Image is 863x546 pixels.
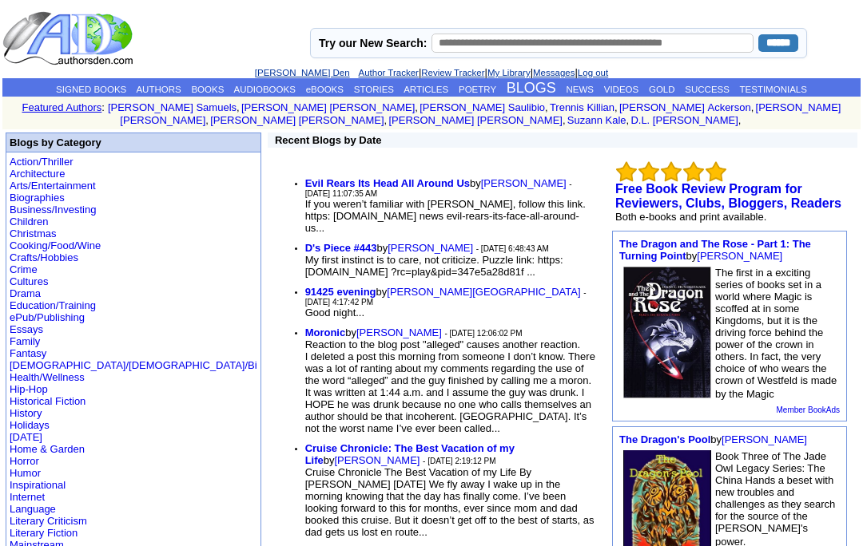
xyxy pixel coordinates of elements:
a: 91425 evening [305,286,376,298]
font: i [548,104,550,113]
a: Drama [10,287,41,299]
img: bigemptystars.png [638,161,659,182]
a: Language [10,503,56,515]
font: The first in a exciting series of books set in a world where Magic is scoffed at in some Kingdoms... [715,267,837,400]
a: [PERSON_NAME] [PERSON_NAME] [210,114,384,126]
font: by [619,433,807,445]
a: Hip-Hop [10,383,48,395]
a: Internet [10,491,45,503]
font: by Reaction to the blog post "alleged" causes another reaction. I deleted a post this morning fro... [305,326,595,434]
img: bigemptystars.png [683,161,704,182]
a: [PERSON_NAME] [PERSON_NAME] [120,101,841,126]
a: [PERSON_NAME] [388,242,473,254]
a: Fantasy [10,347,46,359]
a: Evil Rears Its Head All Around Us [305,177,470,189]
iframe: fb:like Facebook Social Plugin [273,153,553,169]
a: Arts/Entertainment [10,180,96,192]
img: bigemptystars.png [616,161,637,182]
a: Inspirational [10,479,66,491]
a: D's Piece #443 [305,242,377,254]
a: D.L. [PERSON_NAME] [630,114,738,126]
a: Literary Criticism [10,515,87,527]
font: i [566,117,567,125]
a: The Dragon and The Rose - Part 1: The Turning Point [619,238,811,262]
a: Free Book Review Program for Reviewers, Clubs, Bloggers, Readers [615,182,841,210]
b: Recent Blogs by Date [275,134,382,146]
font: i [418,104,420,113]
a: SIGNED BOOKS [56,85,126,94]
a: [PERSON_NAME][GEOGRAPHIC_DATA] [387,286,580,298]
a: Cultures [10,275,48,287]
font: i [741,117,742,125]
a: [PERSON_NAME] Samuels [108,101,237,113]
font: i [754,104,755,113]
a: eBOOKS [306,85,344,94]
a: Architecture [10,168,65,180]
a: BOOKS [191,85,224,94]
a: Holidays [10,419,50,431]
a: [PERSON_NAME] [PERSON_NAME] [241,101,415,113]
font: | | | | [255,66,608,78]
img: 1877.jpg [623,267,711,398]
font: by [619,238,811,262]
font: - [DATE] 11:07:35 AM [305,180,572,198]
a: [PERSON_NAME] [722,433,807,445]
font: i [629,117,630,125]
a: Suzann Kale [567,114,626,126]
a: GOLD [649,85,675,94]
a: STORIES [354,85,394,94]
font: , , , , , , , , , , [108,101,841,126]
a: The Dragon's Pool [619,433,710,445]
a: Christmas [10,227,57,239]
font: - [DATE] 2:19:12 PM [423,457,496,465]
a: Literary Fiction [10,527,78,539]
a: [PERSON_NAME] [335,454,420,466]
font: - [DATE] 12:06:02 PM [444,329,522,338]
a: My Library [487,68,531,77]
a: Featured Authors [22,101,102,113]
font: : [101,101,105,113]
a: Author Tracker [359,68,419,77]
a: History [10,407,42,419]
font: i [209,117,210,125]
font: by Cruise Chronicle The Best Vacation of my Life By [PERSON_NAME] [DATE] We fly away I wake up in... [305,442,595,538]
a: [PERSON_NAME] Ackerson [619,101,751,113]
a: BLOGS [507,80,556,96]
a: TESTIMONIALS [740,85,807,94]
a: Essays [10,323,43,335]
a: ARTICLES [404,85,448,94]
a: Action/Thriller [10,156,73,168]
a: Messages [533,68,575,77]
a: [PERSON_NAME] [697,250,782,262]
a: [PERSON_NAME] [481,177,567,189]
a: [DATE] [10,431,42,443]
a: Family [10,335,40,347]
a: Home & Garden [10,443,85,455]
font: i [240,104,241,113]
b: Blogs by Category [10,136,101,148]
a: Business/Investing [10,204,96,216]
font: by If you weren’t familiar with [PERSON_NAME], follow this link. https: [DOMAIN_NAME] news evil-r... [305,177,586,234]
a: Member BookAds [777,406,840,414]
a: AUDIOBOOKS [234,85,296,94]
font: - [DATE] 6:48:43 AM [476,244,549,253]
a: [DEMOGRAPHIC_DATA]/[DEMOGRAPHIC_DATA]/Bi [10,359,257,371]
a: Education/Training [10,299,96,311]
a: SUCCESS [685,85,730,94]
a: POETRY [459,85,496,94]
a: Biographies [10,192,65,204]
a: Horror [10,455,39,467]
font: Both e-books and print available. [615,211,766,223]
a: Cooking/Food/Wine [10,239,101,251]
a: Moronic [305,326,346,338]
a: Cruise Chronicle: The Best Vacation of my Life [305,442,515,466]
img: logo_ad.gif [2,10,137,66]
img: bigemptystars.png [661,161,682,182]
font: by My first instinct is to care, not criticize. Puzzle link: https: [DOMAIN_NAME] ?rc=play&pid=34... [305,242,563,278]
a: Review Tracker [421,68,484,77]
a: Historical Fiction [10,395,86,407]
